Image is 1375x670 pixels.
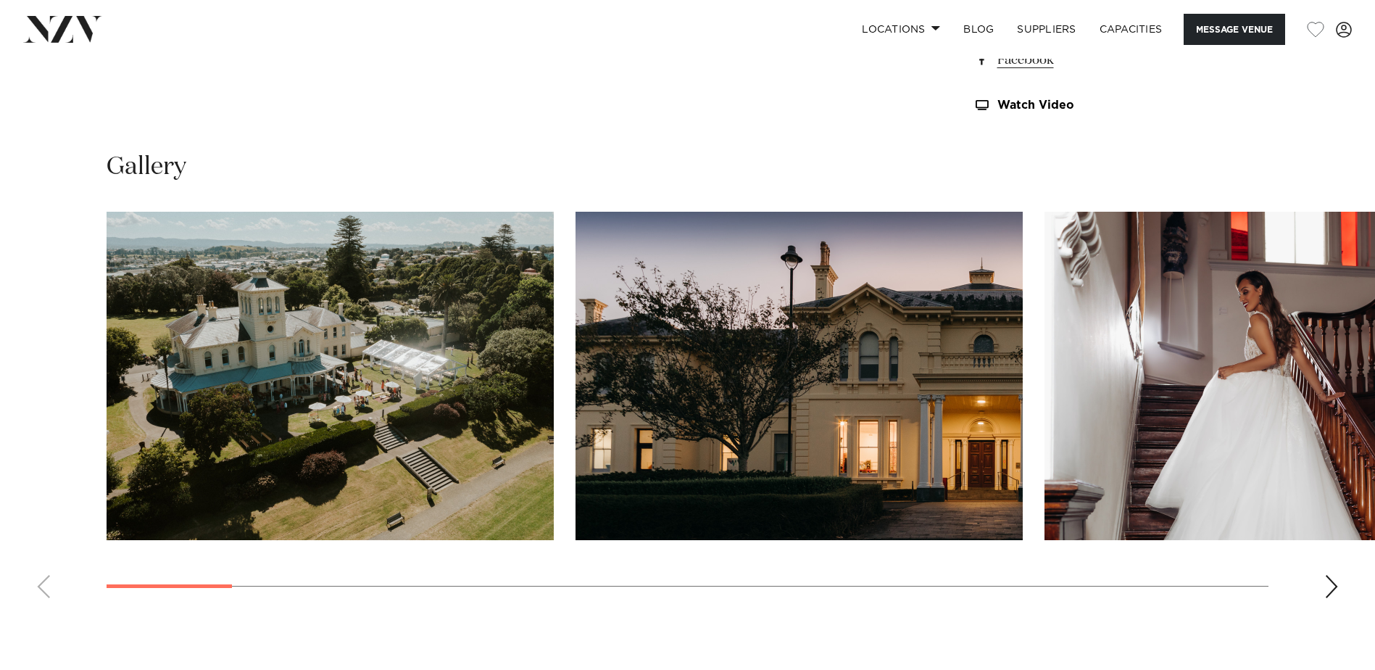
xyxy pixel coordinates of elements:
button: Message Venue [1184,14,1285,45]
a: Facebook [973,50,1210,70]
a: Locations [850,14,952,45]
a: SUPPLIERS [1005,14,1087,45]
swiper-slide: 1 / 23 [107,212,554,540]
a: Watch Video [973,99,1210,112]
a: Capacities [1088,14,1174,45]
swiper-slide: 2 / 23 [576,212,1023,540]
a: BLOG [952,14,1005,45]
img: nzv-logo.png [23,16,102,42]
h2: Gallery [107,151,186,183]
